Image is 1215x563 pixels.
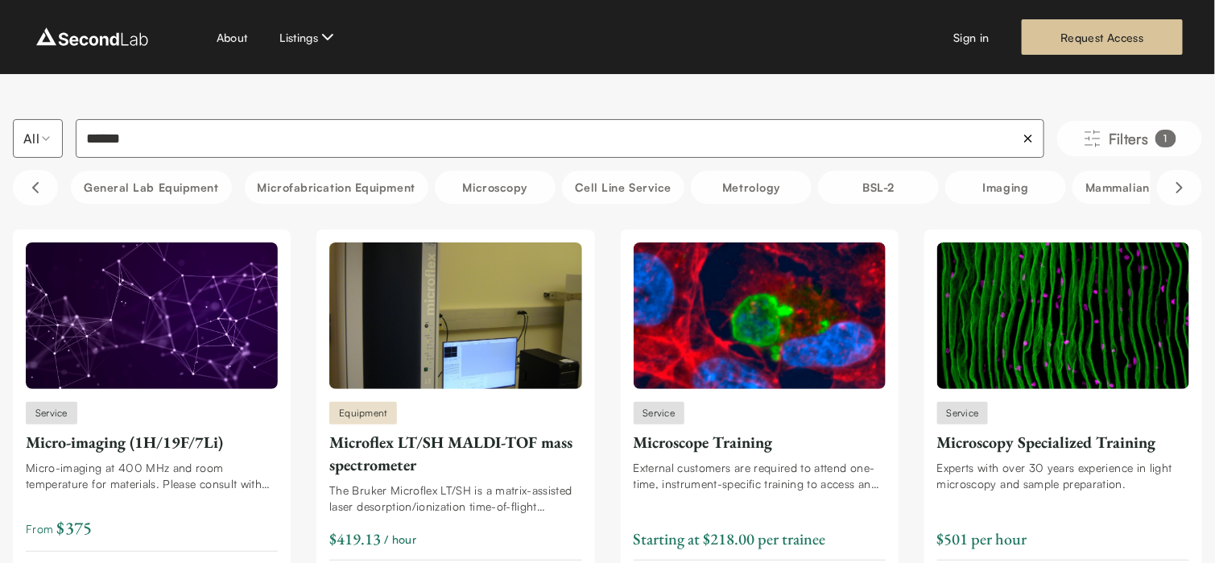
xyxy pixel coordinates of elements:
[71,171,232,204] button: General Lab equipment
[329,482,581,515] div: The Bruker Microflex LT/SH is a matrix-assisted laser desorption/ionization time-of-flight (MALDI...
[947,406,979,420] span: Service
[245,171,428,204] button: Microfabrication Equipment
[643,406,676,420] span: Service
[937,431,1189,453] div: Microscopy Specialized Training
[217,29,248,46] a: About
[384,531,416,548] span: / hour
[1022,19,1183,55] a: Request Access
[1155,130,1176,147] div: 1
[32,24,152,50] img: logo
[634,242,886,389] img: Microscope Training
[634,528,826,549] span: Starting at $218.00 per trainee
[435,171,556,204] button: Microscopy
[339,406,387,420] span: Equipment
[56,516,92,541] span: $ 375
[1057,121,1202,156] button: Filters
[329,528,381,550] div: $419.13
[1109,127,1149,150] span: Filters
[818,171,939,204] button: BSL-2
[329,431,581,476] div: Microflex LT/SH MALDI-TOF mass spectrometer
[945,171,1066,204] button: Imaging
[634,431,886,453] div: Microscope Training
[26,516,93,541] span: From
[279,27,337,47] button: Listings
[329,242,581,389] img: Microflex LT/SH MALDI-TOF mass spectrometer
[26,242,278,389] img: Micro-imaging (1H/19F/7Li)
[937,460,1189,492] div: Experts with over 30 years experience in light microscopy and sample preparation.
[937,242,1189,389] img: Microscopy Specialized Training
[562,171,684,204] button: Cell line service
[1072,171,1195,204] button: Mammalian Cells
[13,170,58,205] button: Scroll left
[26,431,278,453] div: Micro-imaging (1H/19F/7Li)
[1157,170,1202,205] button: Scroll right
[937,528,1027,549] span: $501 per hour
[691,171,812,204] button: Metrology
[954,29,990,46] a: Sign in
[634,460,886,492] div: External customers are required to attend one-time, instrument-specific training to access and us...
[26,460,278,492] div: Micro-imaging at 400 MHz and room temperature for materials. Please consult with NMR staff about ...
[13,119,63,158] button: Select listing type
[35,406,68,420] span: Service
